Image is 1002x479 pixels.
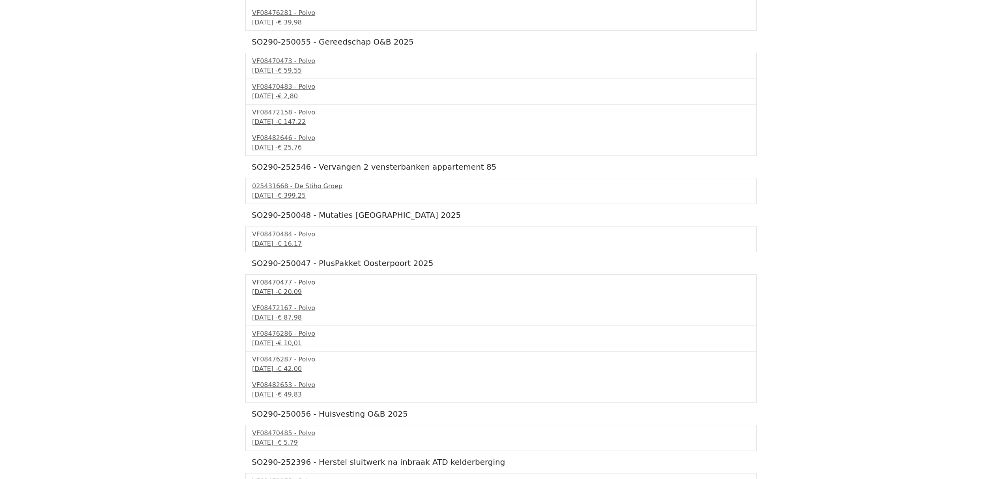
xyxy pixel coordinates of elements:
a: VF08482653 - Polvo[DATE] -€ 49,83 [252,380,750,399]
a: VF08482646 - Polvo[DATE] -€ 25,76 [252,133,750,152]
div: [DATE] - [252,239,750,249]
div: VF08470477 - Polvo [252,278,750,287]
div: [DATE] - [252,66,750,75]
div: VF08482646 - Polvo [252,133,750,143]
div: [DATE] - [252,339,750,348]
h5: SO290-252396 - Herstel sluitwerk na inbraak ATD kelderberging [252,457,750,467]
a: VF08476287 - Polvo[DATE] -€ 42,00 [252,355,750,374]
a: VF08472158 - Polvo[DATE] -€ 147,22 [252,108,750,127]
div: VF08472167 - Polvo [252,303,750,313]
div: [DATE] - [252,191,750,200]
span: € 42,00 [278,365,302,372]
a: VF08472167 - Polvo[DATE] -€ 87,98 [252,303,750,322]
span: € 59,55 [278,67,302,74]
div: [DATE] - [252,438,750,447]
div: [DATE] - [252,117,750,127]
span: € 16,17 [278,240,302,247]
div: 025431668 - De Stiho Groep [252,181,750,191]
div: VF08470483 - Polvo [252,82,750,92]
h5: SO290-250055 - Gereedschap O&B 2025 [252,37,750,47]
span: € 399,25 [278,192,306,199]
div: [DATE] - [252,18,750,27]
div: VF08476287 - Polvo [252,355,750,364]
a: VF08470473 - Polvo[DATE] -€ 59,55 [252,56,750,75]
h5: SO290-250048 - Mutaties [GEOGRAPHIC_DATA] 2025 [252,210,750,220]
div: VF08470473 - Polvo [252,56,750,66]
h5: SO290-252546 - Vervangen 2 vensterbanken appartement 85 [252,162,750,172]
a: 025431668 - De Stiho Groep[DATE] -€ 399,25 [252,181,750,200]
div: VF08470485 - Polvo [252,428,750,438]
span: € 2,80 [278,92,298,100]
div: [DATE] - [252,364,750,374]
div: VF08482653 - Polvo [252,380,750,390]
div: [DATE] - [252,92,750,101]
span: € 49,83 [278,391,302,398]
span: € 87,98 [278,314,302,321]
h5: SO290-250047 - PlusPakket Oosterpoort 2025 [252,258,750,268]
span: € 5,79 [278,439,298,446]
div: [DATE] - [252,313,750,322]
div: VF08472158 - Polvo [252,108,750,117]
div: VF08476281 - Polvo [252,8,750,18]
a: VF08470477 - Polvo[DATE] -€ 20,09 [252,278,750,297]
div: VF08470484 - Polvo [252,230,750,239]
span: € 25,76 [278,144,302,151]
div: VF08476286 - Polvo [252,329,750,339]
span: € 147,22 [278,118,306,125]
a: VF08470484 - Polvo[DATE] -€ 16,17 [252,230,750,249]
a: VF08470485 - Polvo[DATE] -€ 5,79 [252,428,750,447]
div: [DATE] - [252,287,750,297]
div: [DATE] - [252,390,750,399]
a: VF08476281 - Polvo[DATE] -€ 39,98 [252,8,750,27]
a: VF08476286 - Polvo[DATE] -€ 10,01 [252,329,750,348]
h5: SO290-250056 - Huisvesting O&B 2025 [252,409,750,419]
span: € 39,98 [278,19,302,26]
span: € 10,01 [278,339,302,347]
a: VF08470483 - Polvo[DATE] -€ 2,80 [252,82,750,101]
span: € 20,09 [278,288,302,296]
div: [DATE] - [252,143,750,152]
